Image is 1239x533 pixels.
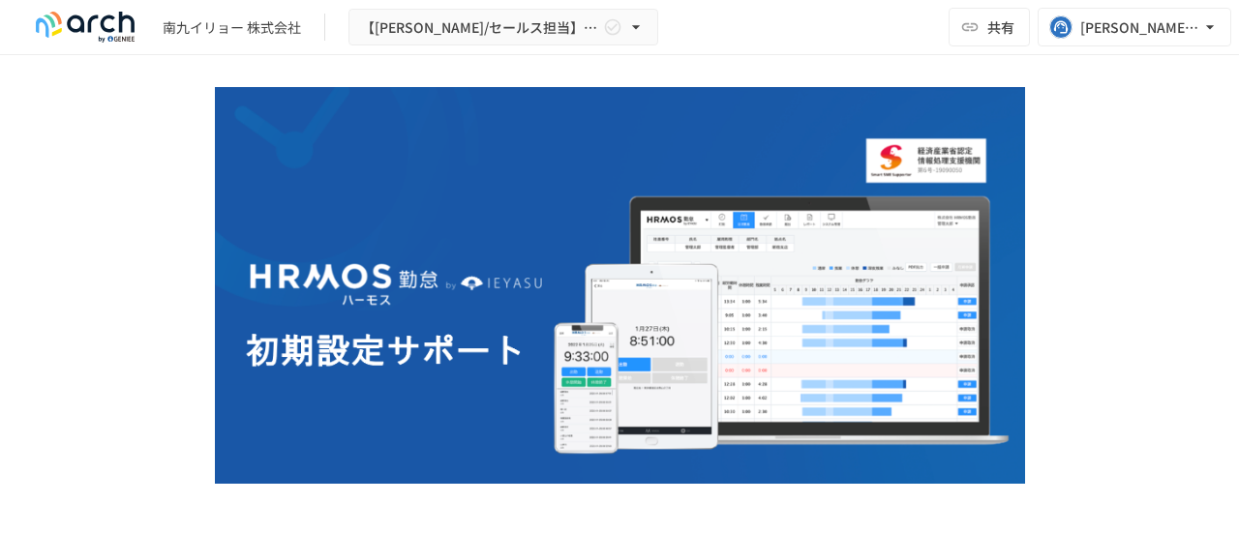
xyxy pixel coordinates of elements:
img: logo-default@2x-9cf2c760.svg [23,12,147,43]
span: 【[PERSON_NAME]/セールス担当】南九イリョー株式会社様_初期設定サポート [361,15,599,40]
button: 共有 [949,8,1030,46]
button: 【[PERSON_NAME]/セールス担当】南九イリョー株式会社様_初期設定サポート [348,9,658,46]
button: [PERSON_NAME][EMAIL_ADDRESS][DOMAIN_NAME] [1038,8,1231,46]
img: GdztLVQAPnGLORo409ZpmnRQckwtTrMz8aHIKJZF2AQ [215,87,1025,484]
div: [PERSON_NAME][EMAIL_ADDRESS][DOMAIN_NAME] [1080,15,1200,40]
div: 南九イリョー 株式会社 [163,17,301,38]
span: 共有 [987,16,1014,38]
